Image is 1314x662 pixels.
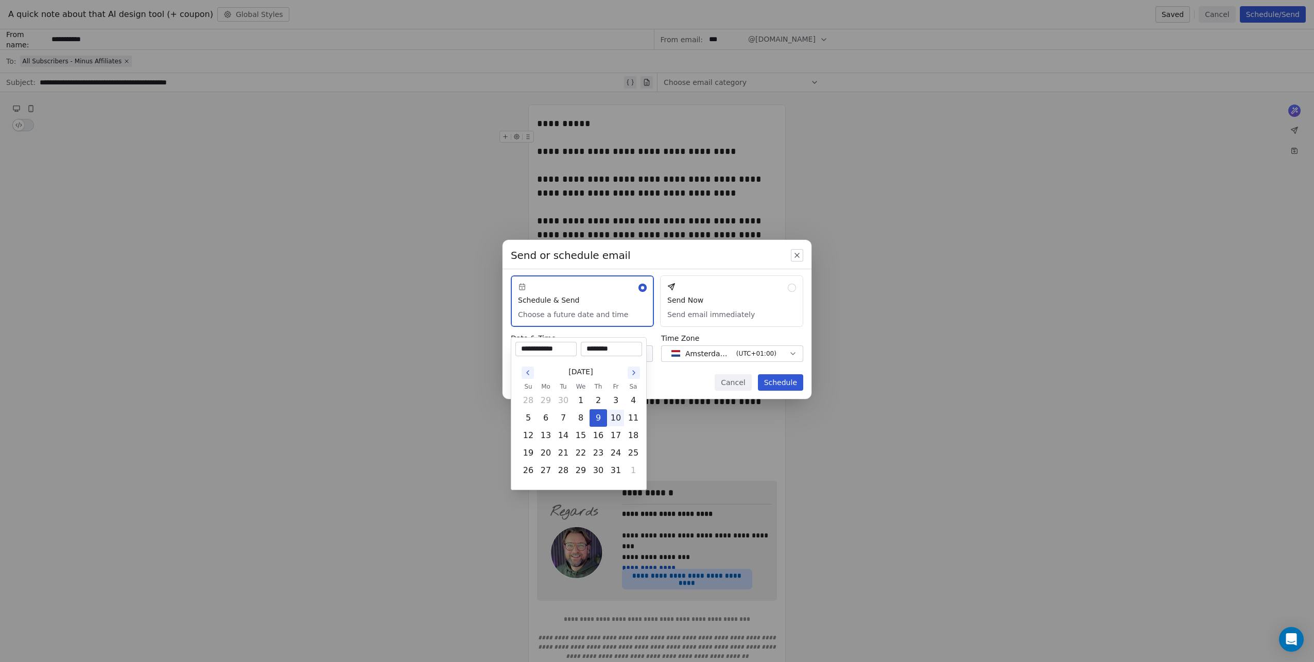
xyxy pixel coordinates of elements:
[520,381,642,479] table: October 2025
[590,427,607,444] button: Thursday, October 16th, 2025
[538,392,554,409] button: Monday, September 29th, 2025
[625,427,642,444] button: Saturday, October 18th, 2025
[625,445,642,461] button: Saturday, October 25th, 2025
[590,381,607,392] th: Thursday
[520,462,537,479] button: Sunday, October 26th, 2025
[537,381,555,392] th: Monday
[590,445,607,461] button: Thursday, October 23rd, 2025
[520,392,537,409] button: Sunday, September 28th, 2025
[555,381,572,392] th: Tuesday
[572,381,590,392] th: Wednesday
[608,392,624,409] button: Friday, October 3rd, 2025
[555,392,572,409] button: Tuesday, September 30th, 2025
[573,392,589,409] button: Wednesday, October 1st, 2025
[573,410,589,426] button: Wednesday, October 8th, 2025
[590,410,607,426] button: Today, Thursday, October 9th, 2025, selected
[520,445,537,461] button: Sunday, October 19th, 2025
[608,410,624,426] button: Friday, October 10th, 2025
[608,462,624,479] button: Friday, October 31st, 2025
[573,427,589,444] button: Wednesday, October 15th, 2025
[538,427,554,444] button: Monday, October 13th, 2025
[607,381,625,392] th: Friday
[520,427,537,444] button: Sunday, October 12th, 2025
[520,410,537,426] button: Sunday, October 5th, 2025
[608,445,624,461] button: Friday, October 24th, 2025
[568,367,593,377] span: [DATE]
[555,410,572,426] button: Tuesday, October 7th, 2025
[538,445,554,461] button: Monday, October 20th, 2025
[625,381,642,392] th: Saturday
[573,462,589,479] button: Wednesday, October 29th, 2025
[538,410,554,426] button: Monday, October 6th, 2025
[520,381,537,392] th: Sunday
[590,462,607,479] button: Thursday, October 30th, 2025
[625,462,642,479] button: Saturday, November 1st, 2025
[555,462,572,479] button: Tuesday, October 28th, 2025
[625,410,642,426] button: Saturday, October 11th, 2025
[590,392,607,409] button: Thursday, October 2nd, 2025
[573,445,589,461] button: Wednesday, October 22nd, 2025
[555,445,572,461] button: Tuesday, October 21st, 2025
[538,462,554,479] button: Monday, October 27th, 2025
[628,367,640,379] button: Go to the Next Month
[625,392,642,409] button: Saturday, October 4th, 2025
[555,427,572,444] button: Tuesday, October 14th, 2025
[608,427,624,444] button: Friday, October 17th, 2025
[522,367,534,379] button: Go to the Previous Month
